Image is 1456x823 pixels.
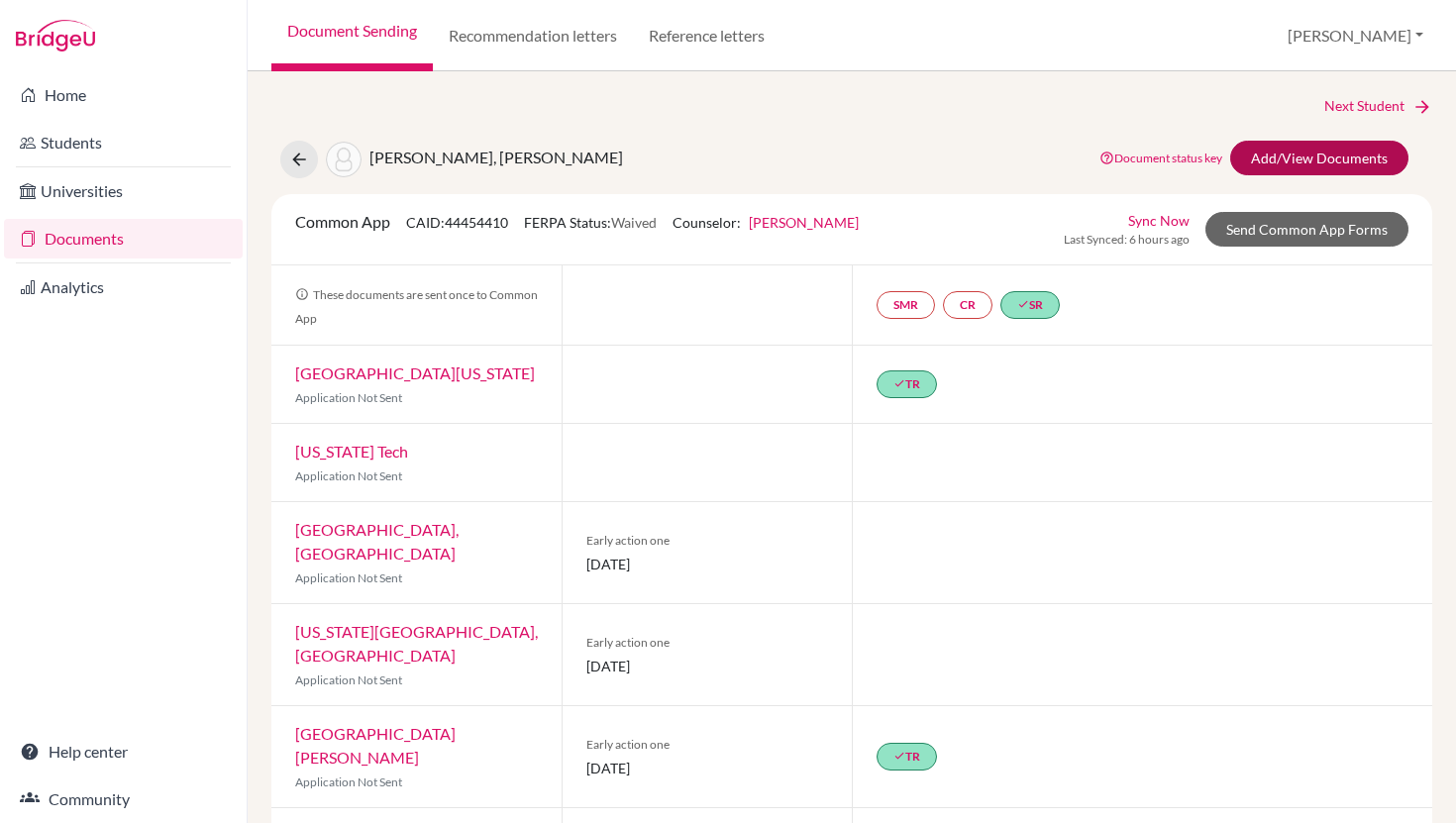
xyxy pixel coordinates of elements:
[1279,17,1432,54] button: [PERSON_NAME]
[295,622,538,665] a: [US_STATE][GEOGRAPHIC_DATA], [GEOGRAPHIC_DATA]
[586,758,828,778] span: [DATE]
[4,219,243,258] a: Documents
[586,736,828,754] span: Early action one
[406,214,508,231] span: CAID: 44454410
[4,171,243,211] a: Universities
[295,774,402,789] span: Application Not Sent
[295,724,456,767] a: [GEOGRAPHIC_DATA][PERSON_NAME]
[877,370,937,398] a: doneTR
[586,634,828,652] span: Early action one
[943,291,992,319] a: CR
[673,214,859,231] span: Counselor:
[1017,298,1029,310] i: done
[1230,141,1408,175] a: Add/View Documents
[524,214,657,231] span: FERPA Status:
[586,656,828,676] span: [DATE]
[4,123,243,162] a: Students
[877,291,935,319] a: SMR
[295,287,538,326] span: These documents are sent once to Common App
[295,520,459,563] a: [GEOGRAPHIC_DATA], [GEOGRAPHIC_DATA]
[4,75,243,115] a: Home
[4,779,243,819] a: Community
[586,554,828,574] span: [DATE]
[877,743,937,771] a: doneTR
[1128,210,1190,231] a: Sync Now
[4,732,243,772] a: Help center
[586,532,828,550] span: Early action one
[369,148,623,166] span: [PERSON_NAME], [PERSON_NAME]
[295,212,390,231] span: Common App
[611,214,657,231] span: Waived
[1000,291,1060,319] a: doneSR
[1064,231,1190,249] span: Last Synced: 6 hours ago
[295,390,402,405] span: Application Not Sent
[893,750,905,762] i: done
[1205,212,1408,247] a: Send Common App Forms
[1099,151,1222,165] a: Document status key
[4,267,243,307] a: Analytics
[295,468,402,483] span: Application Not Sent
[295,442,408,461] a: [US_STATE] Tech
[1324,95,1432,117] a: Next Student
[16,20,95,51] img: Bridge-U
[295,672,402,687] span: Application Not Sent
[295,570,402,585] span: Application Not Sent
[749,214,859,231] a: [PERSON_NAME]
[893,377,905,389] i: done
[295,363,535,382] a: [GEOGRAPHIC_DATA][US_STATE]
